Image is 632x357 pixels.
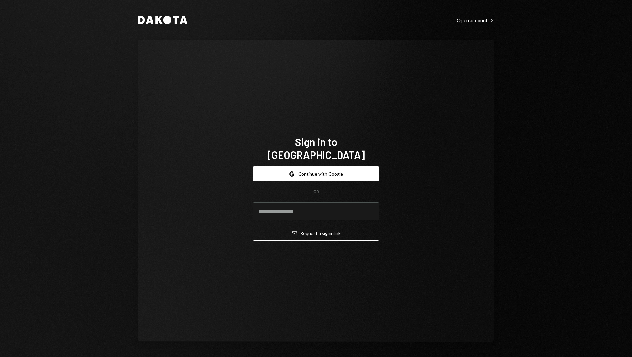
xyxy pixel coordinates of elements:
h1: Sign in to [GEOGRAPHIC_DATA] [253,135,379,161]
div: OR [313,189,319,195]
a: Open account [457,16,494,24]
button: Request a signinlink [253,226,379,241]
button: Continue with Google [253,166,379,181]
div: Open account [457,17,494,24]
